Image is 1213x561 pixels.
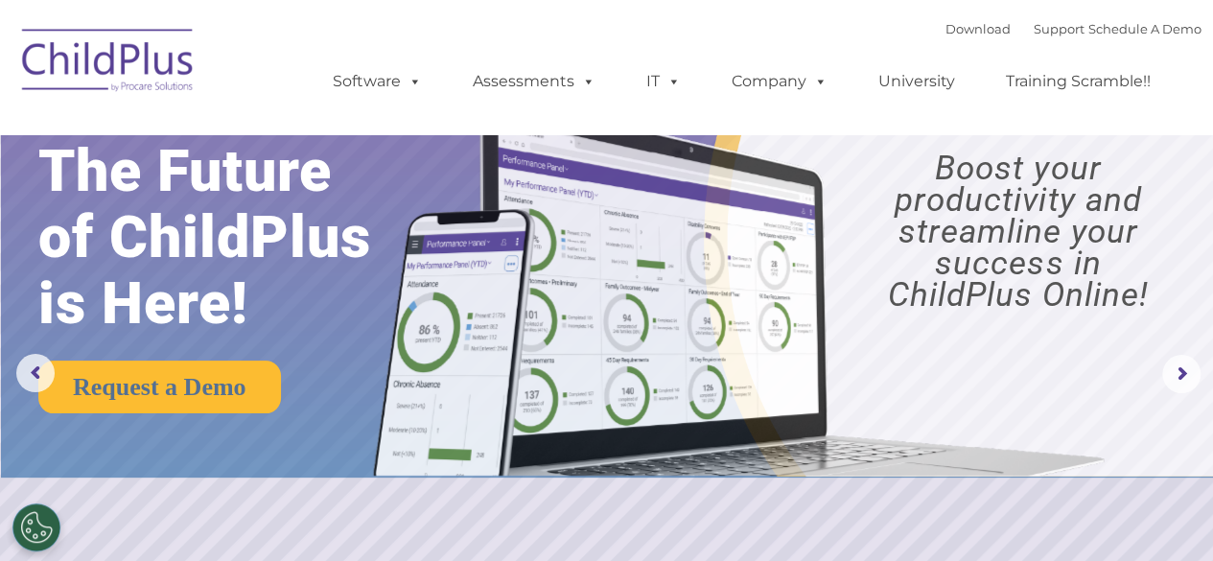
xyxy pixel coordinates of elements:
[454,62,615,101] a: Assessments
[987,62,1170,101] a: Training Scramble!!
[267,127,325,141] span: Last name
[945,21,1201,36] font: |
[38,138,426,337] rs-layer: The Future of ChildPlus is Here!
[859,62,974,101] a: University
[38,361,281,413] a: Request a Demo
[712,62,847,101] a: Company
[945,21,1011,36] a: Download
[12,15,204,111] img: ChildPlus by Procare Solutions
[12,503,60,551] button: Cookies Settings
[267,205,348,220] span: Phone number
[314,62,441,101] a: Software
[1088,21,1201,36] a: Schedule A Demo
[627,62,700,101] a: IT
[838,152,1198,311] rs-layer: Boost your productivity and streamline your success in ChildPlus Online!
[1034,21,1085,36] a: Support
